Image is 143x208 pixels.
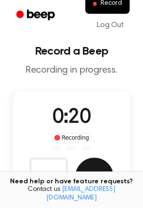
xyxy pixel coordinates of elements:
p: Recording in progress. [8,65,135,76]
div: Recording [52,133,92,142]
button: Save Audio Record [75,158,113,196]
span: 0:20 [52,108,91,128]
a: [EMAIL_ADDRESS][DOMAIN_NAME] [46,186,115,201]
h1: Record a Beep [8,46,135,57]
a: Log Out [87,14,133,37]
span: Contact us [6,186,137,202]
button: Delete Audio Record [30,158,68,196]
a: Beep [10,6,63,25]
